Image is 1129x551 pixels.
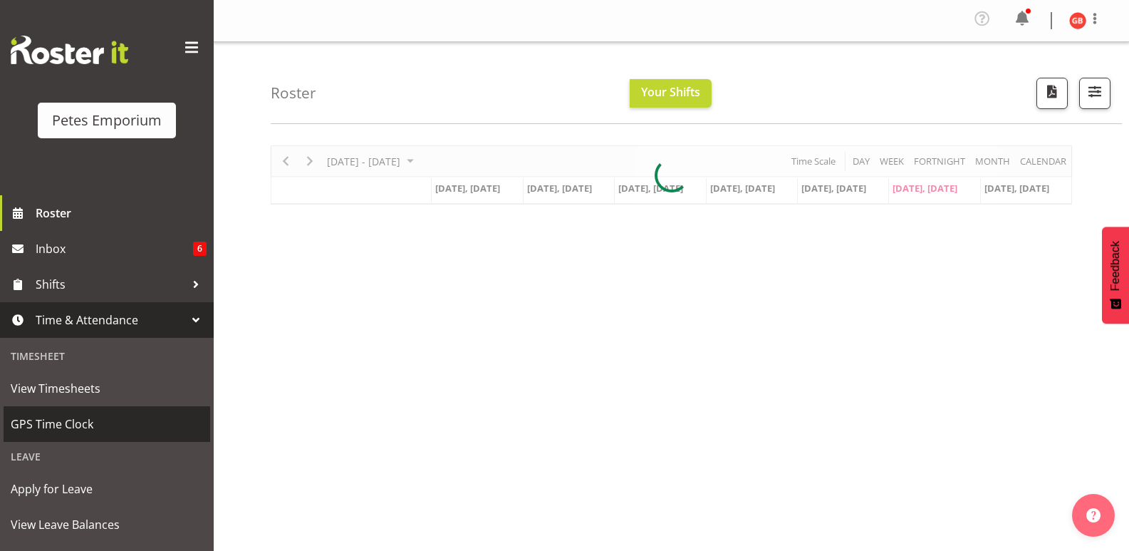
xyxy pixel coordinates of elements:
[4,406,210,442] a: GPS Time Clock
[630,79,712,108] button: Your Shifts
[11,378,203,399] span: View Timesheets
[4,471,210,507] a: Apply for Leave
[52,110,162,131] div: Petes Emporium
[36,238,193,259] span: Inbox
[193,242,207,256] span: 6
[1079,78,1110,109] button: Filter Shifts
[11,36,128,64] img: Rosterit website logo
[36,202,207,224] span: Roster
[4,341,210,371] div: Timesheet
[1109,241,1122,291] span: Feedback
[11,478,203,500] span: Apply for Leave
[1102,227,1129,324] button: Feedback - Show survey
[4,442,210,471] div: Leave
[1086,508,1101,522] img: help-xxl-2.png
[36,274,185,295] span: Shifts
[641,84,700,100] span: Your Shifts
[11,514,203,535] span: View Leave Balances
[1036,78,1068,109] button: Download a PDF of the roster according to the set date range.
[271,85,316,101] h4: Roster
[11,413,203,435] span: GPS Time Clock
[36,309,185,331] span: Time & Attendance
[1069,12,1086,29] img: gillian-byford11184.jpg
[4,371,210,406] a: View Timesheets
[4,507,210,542] a: View Leave Balances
